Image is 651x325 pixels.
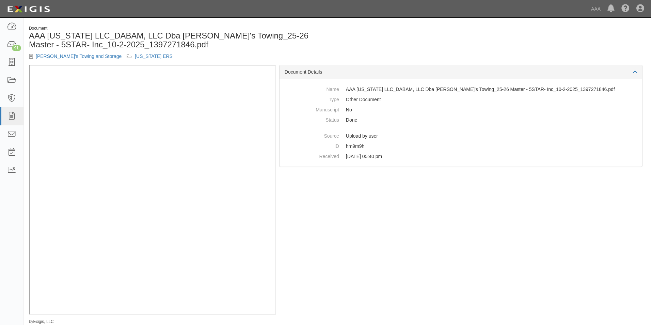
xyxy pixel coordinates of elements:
[621,5,630,13] i: Help Center - Complianz
[5,3,52,15] img: logo-5460c22ac91f19d4615b14bd174203de0afe785f0fc80cf4dbbc73dc1793850b.png
[285,105,637,115] dd: No
[33,319,54,324] a: Exigis, LLC
[135,53,173,59] a: [US_STATE] ERS
[285,94,339,103] dt: Type
[280,65,642,79] div: Document Details
[285,141,637,151] dd: hm9m9h
[285,151,637,161] dd: [DATE] 05:40 pm
[285,131,339,139] dt: Source
[285,105,339,113] dt: Manuscript
[29,26,332,31] div: Document
[285,131,637,141] dd: Upload by user
[285,94,637,105] dd: Other Document
[29,31,332,49] h1: AAA [US_STATE] LLC_DABAM, LLC Dba [PERSON_NAME]'s Towing_25-26 Master - 5STAR- Inc_10-2-2025_1397...
[36,53,122,59] a: [PERSON_NAME]'s Towing and Storage
[285,141,339,150] dt: ID
[285,151,339,160] dt: Received
[285,84,637,94] dd: AAA [US_STATE] LLC_DABAM, LLC Dba [PERSON_NAME]'s Towing_25-26 Master - 5STAR- Inc_10-2-2025_1397...
[285,115,637,125] dd: Done
[29,319,54,325] small: by
[588,2,604,16] a: AAA
[285,84,339,93] dt: Name
[12,45,21,51] div: 91
[285,115,339,123] dt: Status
